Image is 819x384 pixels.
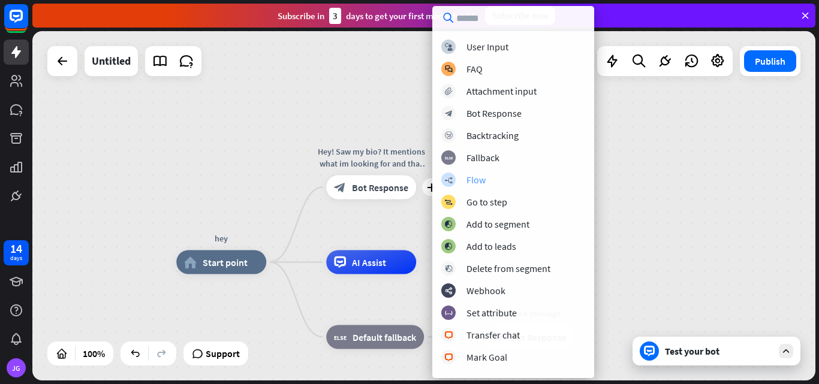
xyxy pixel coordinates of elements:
a: 14 days [4,240,29,265]
div: Fallback [466,152,499,164]
i: block_attachment [445,87,453,95]
div: Mark Goal [466,351,507,363]
div: 100% [79,344,109,363]
div: Subscribe in days to get your first month for $1 [278,8,475,24]
div: Add to leads [466,240,516,252]
div: Untitled [92,46,131,76]
i: block_add_to_segment [444,220,453,228]
div: Set attribute [466,307,517,319]
div: Go to step [466,196,507,208]
i: block_bot_response [445,110,453,117]
div: Webhook [466,285,505,297]
i: block_bot_response [334,182,346,193]
div: days [10,254,22,262]
i: block_faq [445,65,453,73]
div: 14 [10,243,22,254]
div: hey [167,232,275,244]
span: Support [206,344,240,363]
span: Bot Response [352,182,408,193]
span: Start point [203,256,248,268]
div: Flow [466,174,486,186]
div: Transfer chat [466,329,520,341]
i: block_fallback [334,331,347,343]
button: Publish [744,50,796,72]
i: block_user_input [445,43,453,51]
span: AI Assist [352,256,386,268]
div: JG [7,358,26,377]
div: 3 [329,8,341,24]
i: builder_tree [444,176,453,184]
i: block_delete_from_segment [445,265,453,273]
i: home_2 [184,256,197,268]
div: FAQ [466,63,483,75]
div: Add to segment [466,218,529,230]
i: block_fallback [445,154,453,162]
button: Open LiveChat chat widget [10,5,46,41]
div: Backtracking [466,129,519,141]
i: block_set_attribute [445,309,453,317]
span: Default fallback [353,331,416,343]
div: Test your bot [665,345,773,357]
i: webhooks [445,287,453,295]
div: Bot Response [466,107,522,119]
div: Hey! Saw my bio? It mentions what im looking for and that im a [DEMOGRAPHIC_DATA]. Are you into t... [317,146,425,170]
div: Delete from segment [466,262,550,274]
i: block_backtracking [445,132,453,140]
div: Attachment input [466,85,537,97]
i: plus [427,183,436,192]
div: User Input [466,41,508,53]
i: block_add_to_segment [444,243,453,250]
i: block_goto [444,198,453,206]
i: block_livechat [444,331,453,339]
i: block_livechat [444,353,453,361]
